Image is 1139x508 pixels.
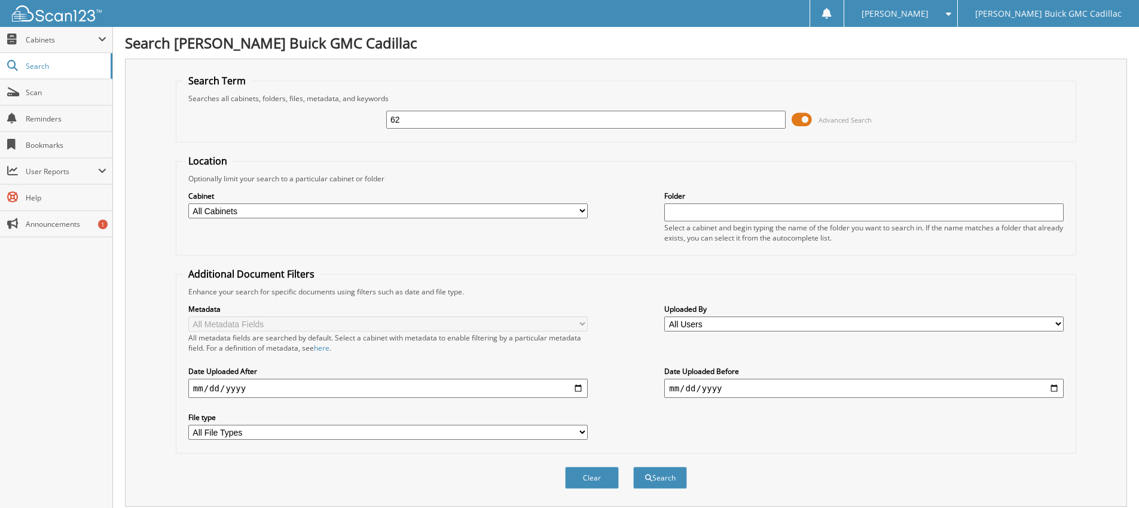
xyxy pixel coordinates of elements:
[182,154,233,168] legend: Location
[182,287,1070,297] div: Enhance your search for specific documents using filters such as date and file type.
[819,115,872,124] span: Advanced Search
[26,87,106,98] span: Scan
[664,191,1064,201] label: Folder
[26,140,106,150] span: Bookmarks
[188,366,588,376] label: Date Uploaded After
[26,166,98,177] span: User Reports
[182,93,1070,104] div: Searches all cabinets, folders, files, metadata, and keywords
[26,35,98,45] span: Cabinets
[182,174,1070,184] div: Optionally limit your search to a particular cabinet or folder
[26,61,105,71] span: Search
[26,114,106,124] span: Reminders
[188,333,588,353] div: All metadata fields are searched by default. Select a cabinet with metadata to enable filtering b...
[188,304,588,314] label: Metadata
[26,193,106,203] span: Help
[125,33,1127,53] h1: Search [PERSON_NAME] Buick GMC Cadillac
[188,379,588,398] input: start
[26,219,106,229] span: Announcements
[633,467,687,489] button: Search
[664,223,1064,243] div: Select a cabinet and begin typing the name of the folder you want to search in. If the name match...
[862,10,929,17] span: [PERSON_NAME]
[664,304,1064,314] label: Uploaded By
[182,267,320,281] legend: Additional Document Filters
[314,343,329,353] a: here
[1079,451,1139,508] iframe: Chat Widget
[188,191,588,201] label: Cabinet
[664,379,1064,398] input: end
[188,412,588,422] label: File type
[182,74,252,87] legend: Search Term
[975,10,1122,17] span: [PERSON_NAME] Buick GMC Cadillac
[12,5,102,22] img: scan123-logo-white.svg
[565,467,619,489] button: Clear
[98,220,108,229] div: 1
[664,366,1064,376] label: Date Uploaded Before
